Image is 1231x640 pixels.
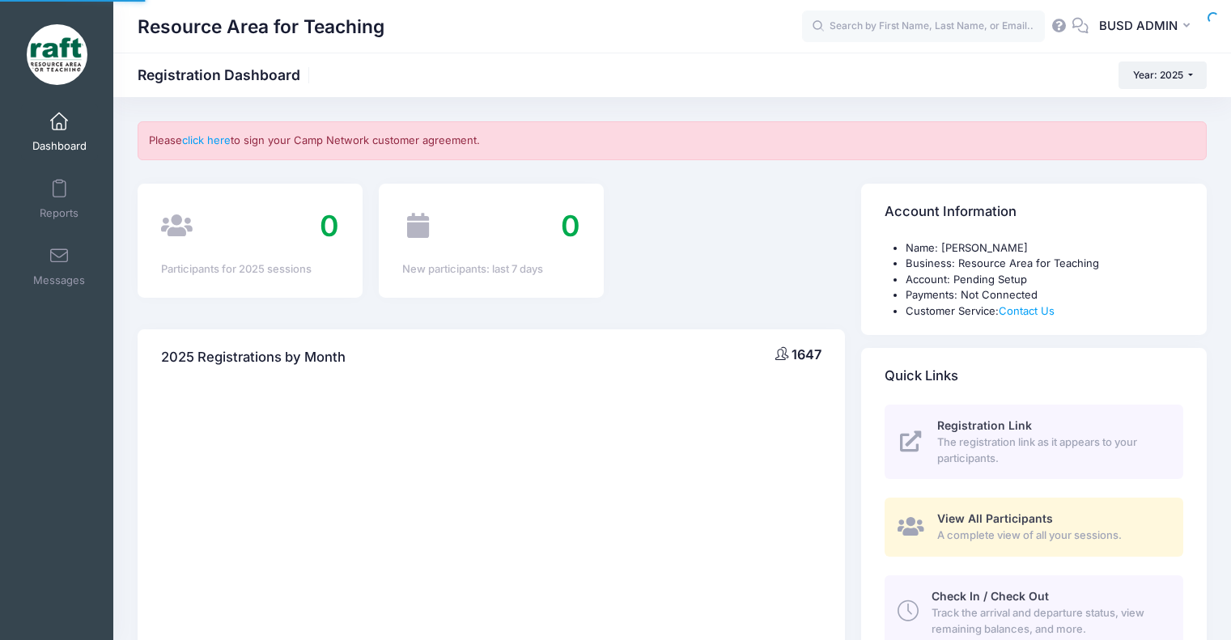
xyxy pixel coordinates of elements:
a: View All Participants A complete view of all your sessions. [885,498,1183,557]
span: Reports [40,206,79,220]
li: Name: [PERSON_NAME] [906,240,1183,256]
span: Dashboard [32,139,87,153]
span: Messages [33,273,85,287]
div: New participants: last 7 days [402,261,580,278]
span: 0 [320,208,339,244]
span: Check In / Check Out [932,589,1049,603]
span: Track the arrival and departure status, view remaining balances, and more. [932,605,1165,637]
div: Please to sign your Camp Network customer agreement. [138,121,1207,160]
li: Account: Pending Setup [906,272,1183,288]
h1: Resource Area for Teaching [138,8,384,45]
span: BUSD ADMIN [1099,17,1178,35]
button: Year: 2025 [1119,61,1207,89]
input: Search by First Name, Last Name, or Email... [802,11,1045,43]
a: Dashboard [21,104,98,160]
img: Resource Area for Teaching [27,24,87,85]
a: Registration Link The registration link as it appears to your participants. [885,405,1183,479]
a: Reports [21,171,98,227]
span: View All Participants [937,511,1053,525]
a: click here [182,134,231,146]
h4: Quick Links [885,354,958,400]
a: Contact Us [999,304,1055,317]
span: The registration link as it appears to your participants. [937,434,1165,466]
h4: 2025 Registrations by Month [161,335,346,381]
button: BUSD ADMIN [1089,8,1207,45]
li: Payments: Not Connected [906,287,1183,303]
h1: Registration Dashboard [138,66,314,83]
span: Registration Link [937,418,1032,432]
span: 1647 [792,346,821,362]
div: Participants for 2025 sessions [161,261,339,278]
span: Year: 2025 [1133,69,1183,81]
a: Messages [21,238,98,295]
span: 0 [561,208,580,244]
li: Customer Service: [906,303,1183,320]
span: A complete view of all your sessions. [937,528,1165,544]
h4: Account Information [885,189,1017,235]
li: Business: Resource Area for Teaching [906,256,1183,272]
